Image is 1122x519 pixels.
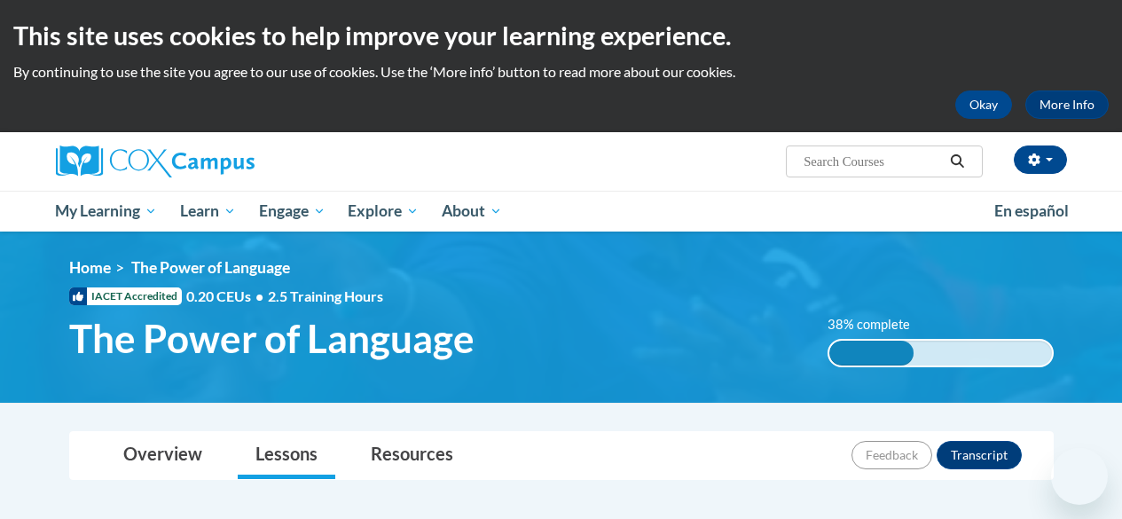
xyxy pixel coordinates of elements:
a: Overview [106,432,220,479]
span: The Power of Language [69,315,475,362]
div: 38% complete [829,341,914,366]
a: Resources [353,432,471,479]
a: Engage [247,191,337,232]
span: • [255,287,263,304]
input: Search Courses [802,151,944,172]
a: My Learning [44,191,169,232]
span: Learn [180,201,236,222]
span: 2.5 Training Hours [268,287,383,304]
span: My Learning [55,201,157,222]
span: The Power of Language [131,258,290,277]
a: Cox Campus [56,145,375,177]
a: Home [69,258,111,277]
span: Engage [259,201,326,222]
a: About [430,191,514,232]
button: Feedback [851,441,932,469]
img: Cox Campus [56,145,255,177]
a: Explore [336,191,430,232]
button: Account Settings [1014,145,1067,174]
span: IACET Accredited [69,287,182,305]
button: Transcript [937,441,1022,469]
span: 0.20 CEUs [186,287,268,306]
label: 38% complete [828,315,930,334]
a: Learn [169,191,247,232]
span: En español [994,201,1069,220]
a: More Info [1025,90,1109,119]
div: Main menu [43,191,1080,232]
button: Search [944,151,970,172]
span: About [442,201,502,222]
span: Explore [348,201,419,222]
p: By continuing to use the site you agree to our use of cookies. Use the ‘More info’ button to read... [13,62,1109,82]
iframe: Button to launch messaging window [1051,448,1108,505]
a: Lessons [238,432,335,479]
button: Okay [955,90,1012,119]
h2: This site uses cookies to help improve your learning experience. [13,18,1109,53]
a: En español [983,193,1080,230]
